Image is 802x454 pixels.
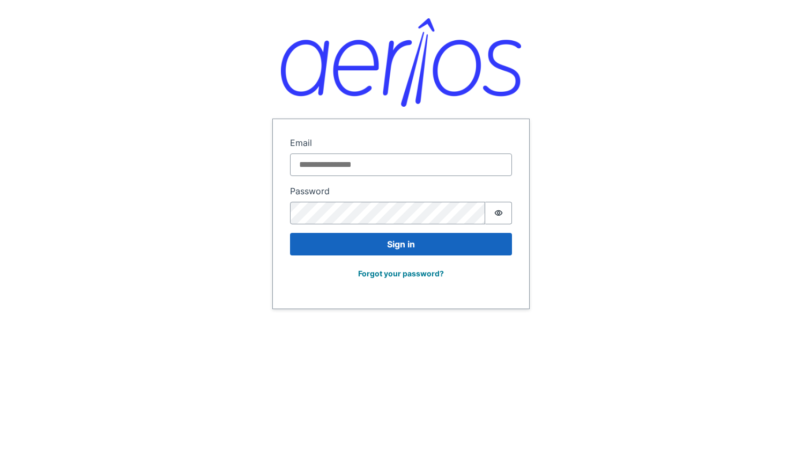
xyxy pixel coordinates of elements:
img: Aerios logo [281,18,521,107]
label: Email [290,136,512,149]
button: Show password [485,202,512,224]
label: Password [290,185,512,197]
button: Forgot your password? [351,264,451,283]
button: Sign in [290,233,512,255]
